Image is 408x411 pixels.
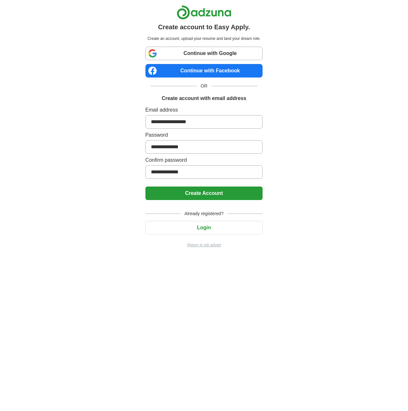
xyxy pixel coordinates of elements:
[158,22,250,32] h1: Create account to Easy Apply.
[145,221,263,234] button: Login
[162,95,246,102] h1: Create account with email address
[145,242,263,248] a: Return to job advert
[145,64,263,78] a: Continue with Facebook
[145,131,263,139] label: Password
[197,83,211,89] span: OR
[145,225,263,230] a: Login
[145,187,263,200] button: Create Account
[181,210,227,217] span: Already registered?
[145,156,263,164] label: Confirm password
[145,106,263,114] label: Email address
[177,5,231,20] img: Adzuna logo
[145,47,263,60] a: Continue with Google
[147,36,262,41] p: Create an account, upload your resume and land your dream role.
